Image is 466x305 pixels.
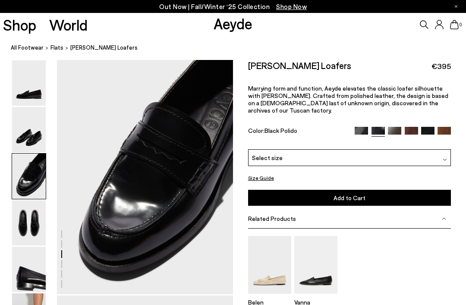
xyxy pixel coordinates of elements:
img: Belen Tassel Loafers [248,236,291,293]
img: svg%3E [443,157,447,162]
img: Vanna Almond-Toe Loafers [294,236,337,293]
span: Add to Cart [334,194,365,201]
div: Color: [248,127,349,137]
img: Oscar Leather Loafers - Image 1 [12,60,46,106]
h2: [PERSON_NAME] Loafers [248,60,351,71]
img: Oscar Leather Loafers - Image 5 [12,247,46,292]
span: Select size [252,153,283,162]
button: Size Guide [248,173,274,183]
button: Add to Cart [248,190,451,206]
span: Related Products [248,215,296,222]
img: Oscar Leather Loafers - Image 4 [12,200,46,245]
img: Oscar Leather Loafers - Image 2 [12,107,46,152]
span: Marrying form and function, Aeyde elevates the classic loafer silhouette with [PERSON_NAME]. Craf... [248,85,448,114]
a: Shop [3,17,36,32]
a: flats [50,43,63,52]
p: Out Now | Fall/Winter ‘25 Collection [159,1,307,12]
a: All Footwear [11,43,44,52]
span: flats [50,44,63,51]
img: Oscar Leather Loafers - Image 3 [12,154,46,199]
span: Black Polido [264,127,297,134]
img: svg%3E [442,217,446,221]
a: 0 [450,20,459,29]
a: Aeyde [214,14,252,32]
a: World [49,17,88,32]
span: Navigate to /collections/new-in [276,3,307,10]
span: [PERSON_NAME] Loafers [70,43,138,52]
nav: breadcrumb [11,36,466,60]
span: 0 [459,22,463,27]
span: €395 [431,61,451,72]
